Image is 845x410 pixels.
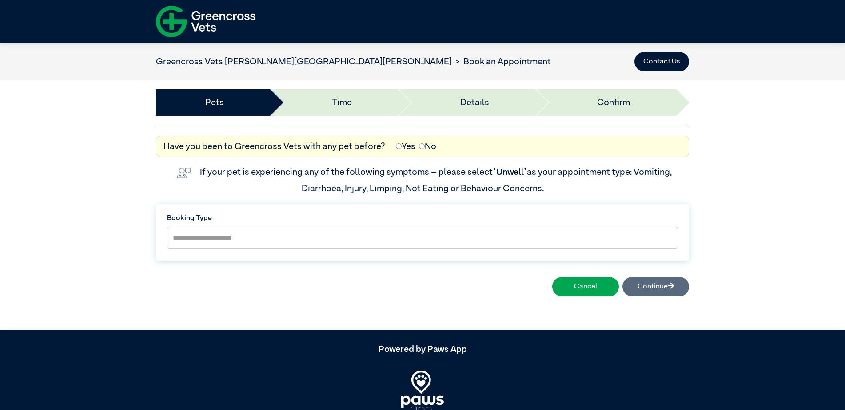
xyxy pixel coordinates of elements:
li: Book an Appointment [452,55,551,68]
input: No [419,143,425,149]
label: Booking Type [167,213,678,224]
nav: breadcrumb [156,55,551,68]
label: If your pet is experiencing any of the following symptoms – please select as your appointment typ... [200,168,674,193]
img: f-logo [156,2,255,41]
button: Cancel [552,277,619,296]
h5: Powered by Paws App [156,344,689,355]
input: Yes [396,143,402,149]
img: vet [173,164,195,182]
label: Yes [396,140,415,153]
button: Contact Us [634,52,689,71]
a: Greencross Vets [PERSON_NAME][GEOGRAPHIC_DATA][PERSON_NAME] [156,57,452,66]
label: Have you been to Greencross Vets with any pet before? [163,140,385,153]
span: “Unwell” [493,168,527,177]
label: No [419,140,436,153]
a: Pets [205,96,224,109]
